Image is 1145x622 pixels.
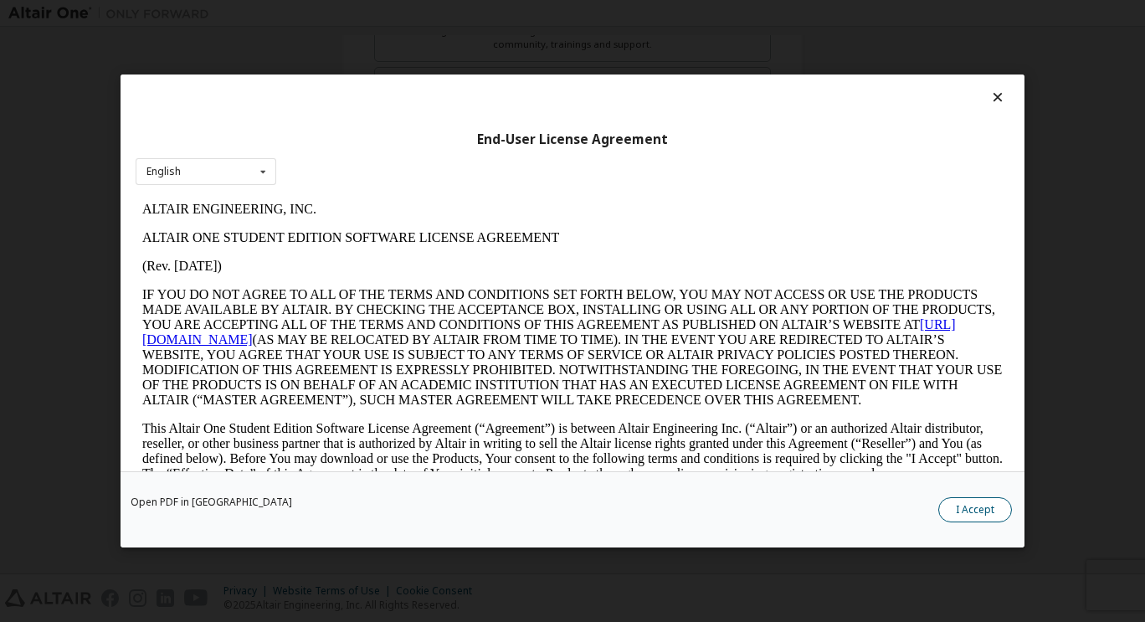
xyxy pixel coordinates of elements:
a: Open PDF in [GEOGRAPHIC_DATA] [131,497,292,507]
button: I Accept [938,497,1012,522]
p: (Rev. [DATE]) [7,64,867,79]
a: [URL][DOMAIN_NAME] [7,122,820,152]
div: English [146,167,181,177]
p: ALTAIR ENGINEERING, INC. [7,7,867,22]
p: IF YOU DO NOT AGREE TO ALL OF THE TERMS AND CONDITIONS SET FORTH BELOW, YOU MAY NOT ACCESS OR USE... [7,92,867,213]
div: End-User License Agreement [136,131,1009,148]
p: ALTAIR ONE STUDENT EDITION SOFTWARE LICENSE AGREEMENT [7,35,867,50]
p: This Altair One Student Edition Software License Agreement (“Agreement”) is between Altair Engine... [7,226,867,286]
